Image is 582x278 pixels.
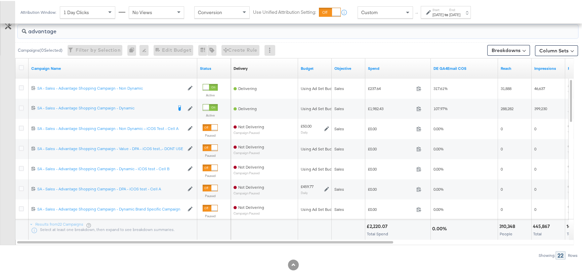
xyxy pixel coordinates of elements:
[533,222,552,229] div: 445,867
[37,125,184,130] div: SA - Sales - Advantage Shopping Campaign - Non Dynamic – iCOS Test - Cell A
[535,44,578,55] button: Column Sets
[203,152,218,157] label: Paused
[501,85,511,90] span: 31,888
[367,230,388,235] span: Total Spend
[301,145,338,151] div: Using Ad Set Budget
[203,132,218,137] label: Paused
[234,65,248,70] div: Delivery
[301,65,329,70] a: The maximum amount you're willing to spend on your ads, on average each day or over the lifetime ...
[555,250,566,259] div: 22
[534,206,536,211] span: 0
[37,85,184,90] a: SA - Sales - Advantage Shopping Campaign - Non Dynamic
[449,7,460,11] label: End:
[238,184,264,189] span: Not Delivering
[203,173,218,177] label: Paused
[433,166,444,171] span: 0.00%
[203,92,218,96] label: Active
[334,166,344,171] span: Sales
[334,125,344,130] span: Sales
[37,185,184,191] div: SA - Sales - Advantage Shopping Campaign - DPA - iCOS test - Cell A
[301,166,338,171] div: Using Ad Set Budget
[567,230,575,235] span: Total
[433,145,444,150] span: 0.00%
[301,129,308,133] sub: Daily
[132,8,152,14] span: No Views
[334,186,344,191] span: Sales
[334,145,344,150] span: Sales
[238,143,264,148] span: Not Delivering
[432,7,444,11] label: Start:
[433,186,444,191] span: 0.00%
[368,85,414,90] span: £237.64
[301,190,308,194] sub: Daily
[301,206,338,211] div: Using Ad Set Budget
[301,85,338,90] div: Using Ad Set Budget
[501,125,503,130] span: 0
[127,44,139,55] div: 0
[31,65,195,70] a: Your campaign name.
[238,123,264,128] span: Not Delivering
[27,21,527,34] input: Search Campaigns by Name, ID or Objective
[234,170,264,174] sub: Campaign Paused
[433,85,448,90] span: 317.61%
[432,11,444,16] div: [DATE]
[568,143,570,148] span: 0
[238,85,257,90] span: Delivering
[534,85,545,90] span: 46,637
[433,206,444,211] span: 0.00%
[203,112,218,117] label: Active
[432,225,449,231] div: 0.00%
[234,211,264,214] sub: Campaign Paused
[568,123,570,128] span: 0
[238,164,264,169] span: Not Delivering
[433,105,448,110] span: 107.97%
[568,183,570,188] span: 0
[238,105,257,110] span: Delivering
[334,206,344,211] span: Sales
[37,104,172,111] a: SA - Sales - Advantage Shopping Campaign - Dynamic
[203,193,218,197] label: Paused
[534,125,536,130] span: 0
[501,105,513,110] span: 288,282
[500,230,512,235] span: People
[501,65,529,70] a: The number of people your ad was served to.
[253,8,316,14] label: Use Unified Attribution Setting:
[501,145,503,150] span: 0
[37,145,184,151] a: SA - Sales - Advantage Shopping Campaign - Value - DPA - iCOS test...- DONT USE
[499,222,517,229] div: 310,348
[334,65,363,70] a: Your campaign's objective.
[361,8,378,14] span: Custom
[501,206,503,211] span: 0
[433,65,495,70] a: DE NET COS GA4Email
[334,105,344,110] span: Sales
[368,145,414,150] span: £0.00
[301,105,338,110] div: Using Ad Set Budget
[18,46,63,52] div: Campaigns ( 0 Selected)
[534,166,536,171] span: 0
[37,165,184,171] div: SA - Sales - Advantage Shopping Campaign - Dynamic - iCOS test - Cell B
[534,65,563,70] a: The number of times your ad was served. On mobile apps an ad is counted as served the first time ...
[234,190,264,194] sub: Campaign Paused
[334,85,344,90] span: Sales
[234,65,248,70] a: Reflects the ability of your Ad Campaign to achieve delivery based on ad states, schedule and bud...
[433,125,444,130] span: 0.00%
[37,205,184,211] a: SA - Sales - Advantage Shopping Campaign - Dynamic Brand Specific Campaign
[368,166,414,171] span: £0.00
[534,105,547,110] span: 399,230
[368,105,414,110] span: £1,982.43
[568,252,578,257] div: Rows
[37,104,172,110] div: SA - Sales - Advantage Shopping Campaign - Dynamic
[567,222,576,229] div: 145
[568,82,570,87] span: 8
[414,11,420,14] span: ↑
[368,125,414,130] span: £0.00
[301,183,314,188] div: £459.77
[198,8,222,14] span: Conversion
[568,163,570,168] span: 0
[64,8,89,14] span: 1 Day Clicks
[534,145,536,150] span: 0
[37,125,184,131] a: SA - Sales - Advantage Shopping Campaign - Non Dynamic – iCOS Test - Cell A
[538,252,555,257] div: Showing:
